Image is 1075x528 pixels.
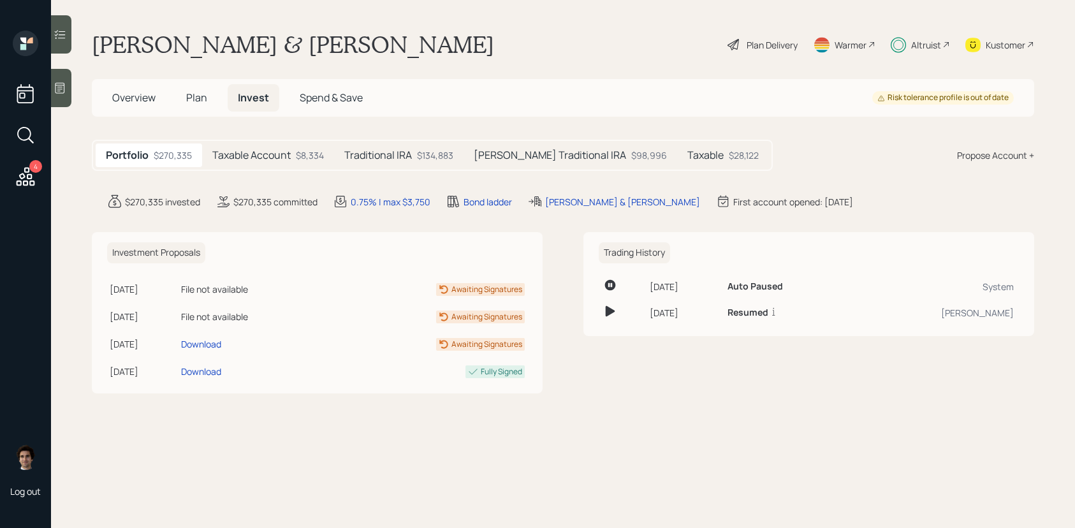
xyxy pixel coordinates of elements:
[474,149,626,161] h5: [PERSON_NAME] Traditional IRA
[957,149,1034,162] div: Propose Account +
[13,444,38,470] img: harrison-schaefer-headshot-2.png
[650,280,717,293] div: [DATE]
[112,91,156,105] span: Overview
[212,149,291,161] h5: Taxable Account
[464,195,512,209] div: Bond ladder
[877,92,1009,103] div: Risk tolerance profile is out of date
[728,281,783,292] h6: Auto Paused
[181,310,328,323] div: File not available
[835,38,867,52] div: Warmer
[729,149,759,162] div: $28,122
[344,149,412,161] h5: Traditional IRA
[238,91,269,105] span: Invest
[911,38,941,52] div: Altruist
[110,310,176,323] div: [DATE]
[107,242,205,263] h6: Investment Proposals
[451,339,522,350] div: Awaiting Signatures
[481,366,522,378] div: Fully Signed
[631,149,667,162] div: $98,996
[181,337,221,351] div: Download
[125,195,200,209] div: $270,335 invested
[545,195,700,209] div: [PERSON_NAME] & [PERSON_NAME]
[296,149,324,162] div: $8,334
[10,485,41,497] div: Log out
[728,307,768,318] h6: Resumed
[186,91,207,105] span: Plan
[110,282,176,296] div: [DATE]
[986,38,1025,52] div: Kustomer
[858,306,1014,319] div: [PERSON_NAME]
[733,195,853,209] div: First account opened: [DATE]
[300,91,363,105] span: Spend & Save
[451,311,522,323] div: Awaiting Signatures
[747,38,798,52] div: Plan Delivery
[858,280,1014,293] div: System
[29,160,42,173] div: 4
[417,149,453,162] div: $134,883
[599,242,670,263] h6: Trading History
[92,31,494,59] h1: [PERSON_NAME] & [PERSON_NAME]
[181,365,221,378] div: Download
[451,284,522,295] div: Awaiting Signatures
[110,365,176,378] div: [DATE]
[687,149,724,161] h5: Taxable
[106,149,149,161] h5: Portfolio
[154,149,192,162] div: $270,335
[351,195,430,209] div: 0.75% | max $3,750
[181,282,328,296] div: File not available
[110,337,176,351] div: [DATE]
[650,306,717,319] div: [DATE]
[233,195,318,209] div: $270,335 committed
